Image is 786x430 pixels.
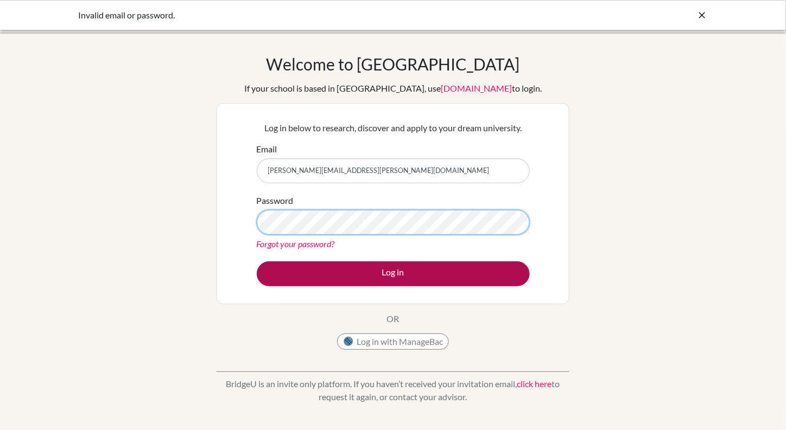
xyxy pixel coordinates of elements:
button: Log in with ManageBac [337,333,449,350]
a: Forgot your password? [257,239,335,249]
label: Password [257,194,294,207]
div: If your school is based in [GEOGRAPHIC_DATA], use to login. [244,82,542,95]
p: OR [387,312,400,325]
label: Email [257,143,277,156]
div: Invalid email or password. [78,9,545,22]
a: [DOMAIN_NAME] [441,83,512,93]
button: Log in [257,261,530,286]
p: Log in below to research, discover and apply to your dream university. [257,121,530,134]
a: click here [517,378,552,389]
p: BridgeU is an invite only platform. If you haven’t received your invitation email, to request it ... [217,377,569,403]
h1: Welcome to [GEOGRAPHIC_DATA] [267,54,520,74]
